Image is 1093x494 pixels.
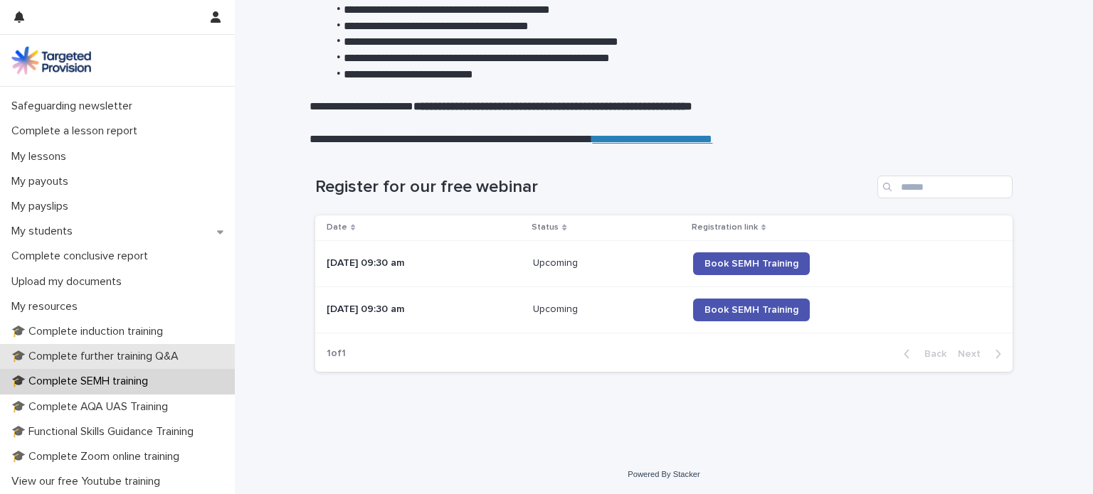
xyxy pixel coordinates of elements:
p: My payouts [6,175,80,188]
tr: [DATE] 09:30 amUpcomingUpcoming Book SEMH Training [315,286,1013,333]
span: Next [958,349,989,359]
p: My lessons [6,150,78,163]
p: Complete conclusive report [6,249,159,263]
p: View our free Youtube training [6,475,171,488]
span: Back [916,349,946,359]
a: Book SEMH Training [693,299,810,321]
p: [DATE] 09:30 am [327,304,522,316]
a: Powered By Stacker [628,470,699,478]
p: 1 of 1 [315,336,357,371]
h1: Register for our free webinar [315,177,872,198]
p: Date [327,220,347,235]
p: 🎓 Complete Zoom online training [6,450,191,463]
p: Upload my documents [6,275,133,289]
p: Safeguarding newsletter [6,100,144,113]
input: Search [877,176,1013,198]
a: Book SEMH Training [693,252,810,275]
p: 🎓 Complete SEMH training [6,375,159,388]
p: My resources [6,300,89,313]
p: Upcoming [533,254,581,269]
p: Registration link [692,220,758,235]
p: 🎓 Complete induction training [6,325,174,338]
p: Complete a lesson report [6,124,149,138]
p: Status [532,220,559,235]
p: [DATE] 09:30 am [327,257,522,269]
p: 🎓 Functional Skills Guidance Training [6,425,205,439]
span: Book SEMH Training [704,259,798,269]
img: M5nRWzHhSzIhMunXDL62 [11,46,91,75]
tr: [DATE] 09:30 amUpcomingUpcoming Book SEMH Training [315,240,1013,286]
p: My payslips [6,200,80,213]
p: Upcoming [533,301,581,316]
span: Book SEMH Training [704,305,798,315]
button: Back [892,348,952,360]
p: 🎓 Complete AQA UAS Training [6,400,179,414]
button: Next [952,348,1013,360]
p: 🎓 Complete further training Q&A [6,350,190,363]
p: My students [6,225,84,238]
